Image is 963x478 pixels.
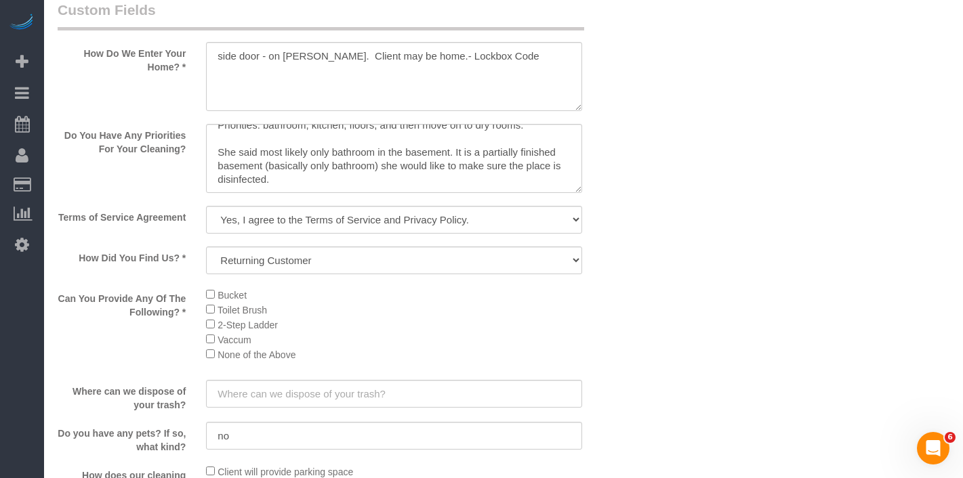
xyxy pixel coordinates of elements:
[47,206,196,224] label: Terms of Service Agreement
[47,42,196,74] label: How Do We Enter Your Home? *
[917,432,949,464] iframe: Intercom live chat
[8,14,35,32] img: Automaid Logo
[206,422,582,450] input: Do you have any pets? If so, what kind?
[47,287,196,319] label: Can You Provide Any Of The Following? *
[47,246,196,265] label: How Did You Find Us? *
[218,466,353,477] span: Client will provide parking space
[218,334,251,345] span: Vaccum
[47,124,196,156] label: Do You Have Any Priorities For Your Cleaning?
[218,290,247,301] span: Bucket
[218,349,295,360] span: None of the Above
[945,432,956,443] span: 6
[218,305,267,316] span: Toilet Brush
[206,380,582,408] input: Where can we dispose of your trash?
[218,320,278,330] span: 2-Step Ladder
[47,380,196,412] label: Where can we dispose of your trash?
[47,422,196,454] label: Do you have any pets? If so, what kind?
